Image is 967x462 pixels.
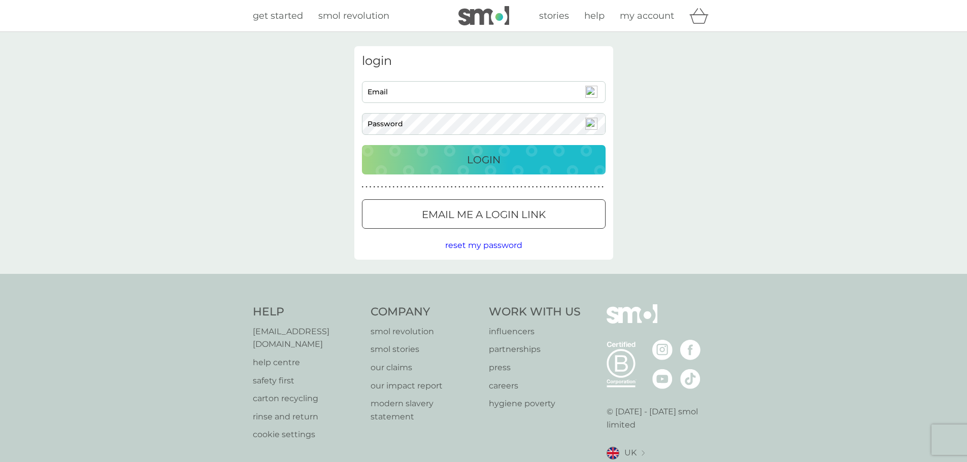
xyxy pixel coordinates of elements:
[253,304,361,320] h4: Help
[253,392,361,405] a: carton recycling
[365,185,368,190] p: ●
[620,10,674,21] span: my account
[539,9,569,23] a: stories
[253,9,303,23] a: get started
[422,206,546,223] p: Email me a login link
[585,86,597,98] img: npw-badge-icon-locked.svg
[420,185,422,190] p: ●
[318,9,389,23] a: smol revolution
[462,185,464,190] p: ●
[458,6,509,25] img: smol
[396,185,398,190] p: ●
[458,185,460,190] p: ●
[489,343,581,356] a: partnerships
[513,185,515,190] p: ●
[575,185,577,190] p: ●
[253,428,361,441] a: cookie settings
[408,185,410,190] p: ●
[680,369,701,389] img: visit the smol Tiktok page
[253,325,361,351] a: [EMAIL_ADDRESS][DOMAIN_NAME]
[371,343,479,356] a: smol stories
[548,185,550,190] p: ●
[370,185,372,190] p: ●
[371,397,479,423] a: modern slavery statement
[470,185,472,190] p: ●
[489,185,491,190] p: ●
[551,185,553,190] p: ●
[371,304,479,320] h4: Company
[689,6,715,26] div: basket
[451,185,453,190] p: ●
[532,185,534,190] p: ●
[404,185,406,190] p: ●
[489,325,581,338] a: influencers
[253,356,361,369] a: help centre
[373,185,375,190] p: ●
[567,185,569,190] p: ●
[489,397,581,410] a: hygiene poverty
[497,185,499,190] p: ●
[652,369,673,389] img: visit the smol Youtube page
[362,185,364,190] p: ●
[520,185,522,190] p: ●
[489,379,581,393] a: careers
[486,185,488,190] p: ●
[466,185,468,190] p: ●
[493,185,495,190] p: ●
[447,185,449,190] p: ●
[489,361,581,374] a: press
[602,185,604,190] p: ●
[371,325,479,338] a: smol revolution
[620,9,674,23] a: my account
[385,185,387,190] p: ●
[443,185,445,190] p: ●
[624,446,637,459] span: UK
[416,185,418,190] p: ●
[362,54,606,68] h3: login
[607,447,619,459] img: UK flag
[524,185,526,190] p: ●
[590,185,592,190] p: ●
[362,199,606,229] button: Email me a login link
[584,9,605,23] a: help
[427,185,429,190] p: ●
[253,410,361,423] a: rinse and return
[389,185,391,190] p: ●
[371,379,479,393] a: our impact report
[563,185,565,190] p: ●
[586,185,588,190] p: ●
[401,185,403,190] p: ●
[455,185,457,190] p: ●
[544,185,546,190] p: ●
[371,361,479,374] a: our claims
[607,304,657,339] img: smol
[489,304,581,320] h4: Work With Us
[582,185,584,190] p: ●
[559,185,561,190] p: ●
[517,185,519,190] p: ●
[571,185,573,190] p: ●
[253,374,361,387] a: safety first
[539,10,569,21] span: stories
[478,185,480,190] p: ●
[393,185,395,190] p: ●
[412,185,414,190] p: ●
[540,185,542,190] p: ●
[501,185,503,190] p: ●
[536,185,538,190] p: ●
[474,185,476,190] p: ●
[424,185,426,190] p: ●
[318,10,389,21] span: smol revolution
[584,10,605,21] span: help
[445,239,522,252] button: reset my password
